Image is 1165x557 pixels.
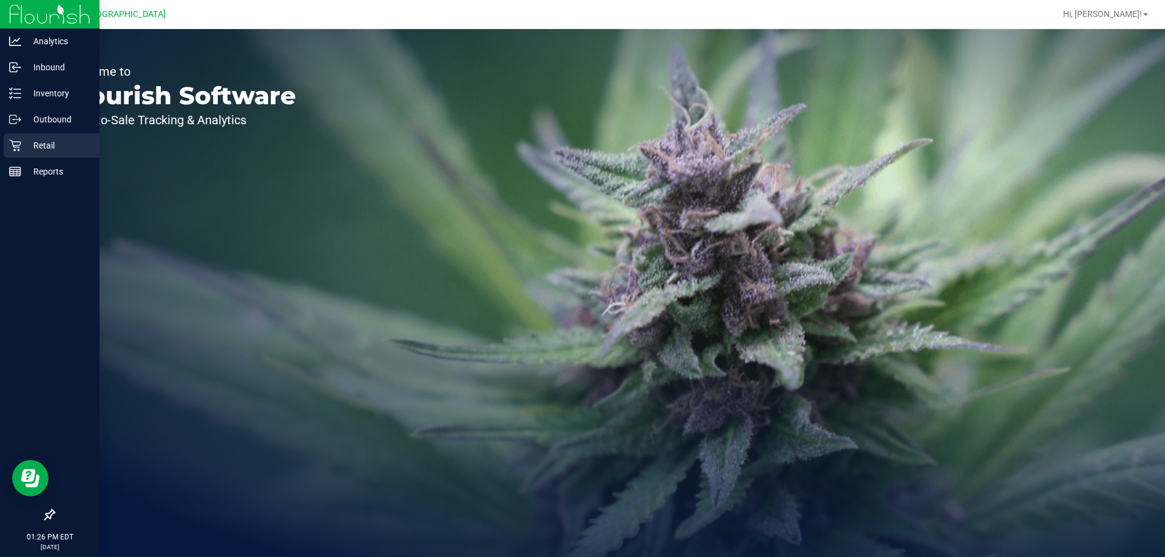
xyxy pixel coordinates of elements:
[9,87,21,99] inline-svg: Inventory
[9,61,21,73] inline-svg: Inbound
[21,138,94,153] p: Retail
[21,86,94,101] p: Inventory
[66,84,296,108] p: Flourish Software
[66,114,296,126] p: Seed-to-Sale Tracking & Analytics
[9,113,21,125] inline-svg: Outbound
[12,460,49,496] iframe: Resource center
[21,112,94,127] p: Outbound
[5,542,94,552] p: [DATE]
[5,532,94,542] p: 01:26 PM EDT
[21,34,94,48] p: Analytics
[83,9,166,19] span: [GEOGRAPHIC_DATA]
[1063,9,1142,19] span: Hi, [PERSON_NAME]!
[66,65,296,78] p: Welcome to
[9,139,21,152] inline-svg: Retail
[9,165,21,178] inline-svg: Reports
[21,164,94,179] p: Reports
[9,35,21,47] inline-svg: Analytics
[21,60,94,75] p: Inbound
